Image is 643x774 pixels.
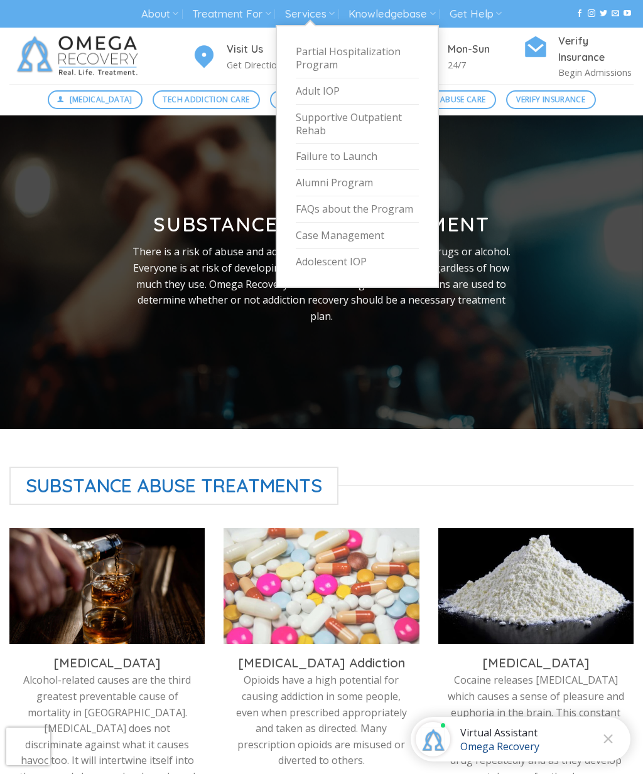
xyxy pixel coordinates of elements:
[612,9,619,18] a: Send us an email
[448,58,523,72] p: 24/7
[450,3,502,26] a: Get Help
[227,41,302,58] h4: Visit Us
[394,93,485,105] span: Substance Abuse Care
[296,223,419,249] a: Case Management
[153,90,260,109] a: Tech Addiction Care
[296,78,419,105] a: Adult IOP
[588,9,595,18] a: Follow on Instagram
[70,93,132,105] span: [MEDICAL_DATA]
[233,672,409,769] p: Opioids have a high potential for causing addiction in some people, even when prescribed appropri...
[192,41,302,72] a: Visit Us Get Directions
[153,211,489,236] strong: Substance Abuse Treatment
[233,655,409,671] h3: [MEDICAL_DATA] Addiction
[558,65,634,80] p: Begin Admissions
[296,39,419,78] a: Partial Hospitalization Program
[163,93,249,105] span: Tech Addiction Care
[129,244,514,324] p: There is a risk of abuse and addiction whenever someone uses drugs or alcohol. Everyone is at ris...
[506,90,596,109] a: Verify Insurance
[448,41,523,58] h4: Mon-Sun
[270,90,374,109] a: Mental Health Care
[576,9,583,18] a: Follow on Facebook
[19,655,195,671] h3: [MEDICAL_DATA]
[624,9,631,18] a: Follow on YouTube
[296,170,419,196] a: Alumni Program
[296,249,419,275] a: Adolescent IOP
[349,3,435,26] a: Knowledgebase
[516,93,585,105] span: Verify Insurance
[448,655,624,671] h3: [MEDICAL_DATA]
[285,3,335,26] a: Services
[9,467,338,505] span: Substance Abuse Treatments
[48,90,143,109] a: [MEDICAL_DATA]
[192,3,271,26] a: Treatment For
[523,33,634,80] a: Verify Insurance Begin Admissions
[296,144,419,170] a: Failure to Launch
[558,33,634,66] h4: Verify Insurance
[141,3,178,26] a: About
[227,58,302,72] p: Get Directions
[9,28,151,84] img: Omega Recovery
[296,196,419,223] a: FAQs about the Program
[600,9,607,18] a: Follow on Twitter
[384,90,496,109] a: Substance Abuse Care
[296,105,419,144] a: Supportive Outpatient Rehab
